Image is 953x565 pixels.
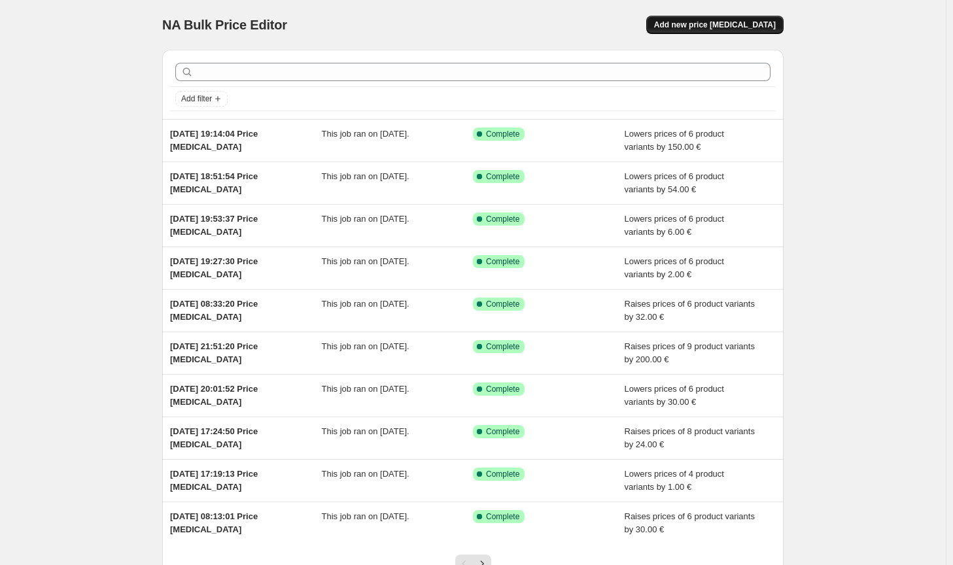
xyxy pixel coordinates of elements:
[181,94,212,104] span: Add filter
[170,469,258,492] span: [DATE] 17:19:13 Price [MEDICAL_DATA]
[170,384,258,407] span: [DATE] 20:01:52 Price [MEDICAL_DATA]
[170,511,258,534] span: [DATE] 08:13:01 Price [MEDICAL_DATA]
[322,384,409,394] span: This job ran on [DATE].
[486,384,519,394] span: Complete
[322,256,409,266] span: This job ran on [DATE].
[322,129,409,139] span: This job ran on [DATE].
[625,384,724,407] span: Lowers prices of 6 product variants by 30.00 €
[625,341,755,364] span: Raises prices of 9 product variants by 200.00 €
[486,256,519,267] span: Complete
[322,511,409,521] span: This job ran on [DATE].
[170,299,258,322] span: [DATE] 08:33:20 Price [MEDICAL_DATA]
[486,511,519,522] span: Complete
[322,426,409,436] span: This job ran on [DATE].
[170,171,258,194] span: [DATE] 18:51:54 Price [MEDICAL_DATA]
[486,469,519,479] span: Complete
[170,426,258,449] span: [DATE] 17:24:50 Price [MEDICAL_DATA]
[625,214,724,237] span: Lowers prices of 6 product variants by 6.00 €
[646,16,784,34] button: Add new price [MEDICAL_DATA]
[625,256,724,279] span: Lowers prices of 6 product variants by 2.00 €
[170,341,258,364] span: [DATE] 21:51:20 Price [MEDICAL_DATA]
[625,426,755,449] span: Raises prices of 8 product variants by 24.00 €
[654,20,776,30] span: Add new price [MEDICAL_DATA]
[322,299,409,309] span: This job ran on [DATE].
[322,171,409,181] span: This job ran on [DATE].
[322,341,409,351] span: This job ran on [DATE].
[625,511,755,534] span: Raises prices of 6 product variants by 30.00 €
[170,256,258,279] span: [DATE] 19:27:30 Price [MEDICAL_DATA]
[486,426,519,437] span: Complete
[625,129,724,152] span: Lowers prices of 6 product variants by 150.00 €
[170,129,258,152] span: [DATE] 19:14:04 Price [MEDICAL_DATA]
[322,214,409,224] span: This job ran on [DATE].
[625,469,724,492] span: Lowers prices of 4 product variants by 1.00 €
[162,18,287,32] span: NA Bulk Price Editor
[486,171,519,182] span: Complete
[486,341,519,352] span: Complete
[170,214,258,237] span: [DATE] 19:53:37 Price [MEDICAL_DATA]
[625,171,724,194] span: Lowers prices of 6 product variants by 54.00 €
[486,214,519,224] span: Complete
[625,299,755,322] span: Raises prices of 6 product variants by 32.00 €
[486,299,519,309] span: Complete
[322,469,409,479] span: This job ran on [DATE].
[486,129,519,139] span: Complete
[175,91,228,107] button: Add filter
